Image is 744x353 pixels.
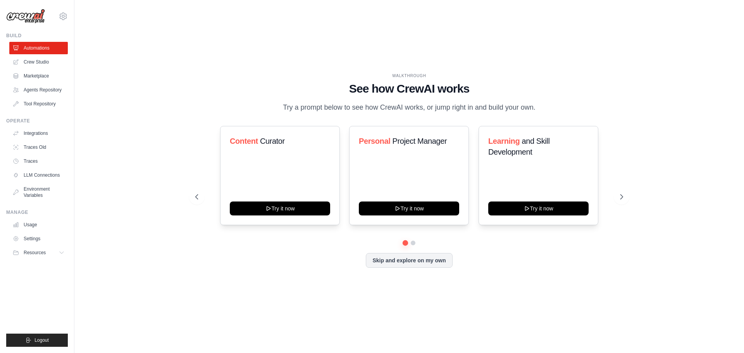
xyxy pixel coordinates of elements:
button: Try it now [488,201,589,215]
a: Automations [9,42,68,54]
span: Project Manager [393,137,447,145]
button: Try it now [230,201,330,215]
a: Marketplace [9,70,68,82]
span: Learning [488,137,520,145]
a: Crew Studio [9,56,68,68]
span: Curator [260,137,285,145]
span: and Skill Development [488,137,549,156]
span: Resources [24,250,46,256]
a: Usage [9,219,68,231]
img: Logo [6,9,45,24]
a: Traces [9,155,68,167]
a: Settings [9,232,68,245]
p: Try a prompt below to see how CrewAI works, or jump right in and build your own. [279,102,539,113]
div: WALKTHROUGH [195,73,623,79]
a: Environment Variables [9,183,68,201]
div: Build [6,33,68,39]
h1: See how CrewAI works [195,82,623,96]
a: Traces Old [9,141,68,153]
a: Tool Repository [9,98,68,110]
button: Resources [9,246,68,259]
a: LLM Connections [9,169,68,181]
a: Agents Repository [9,84,68,96]
button: Try it now [359,201,459,215]
div: Manage [6,209,68,215]
span: Logout [34,337,49,343]
div: Operate [6,118,68,124]
a: Integrations [9,127,68,139]
span: Content [230,137,258,145]
button: Logout [6,334,68,347]
span: Personal [359,137,390,145]
button: Skip and explore on my own [366,253,452,268]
